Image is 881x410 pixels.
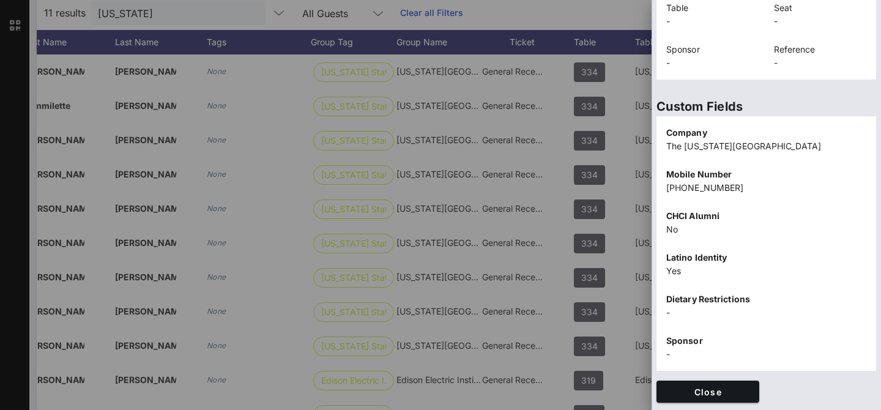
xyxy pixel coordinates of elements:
[666,181,866,195] p: [PHONE_NUMBER]
[666,251,866,264] p: Latino Identity
[666,334,866,348] p: Sponsor
[666,43,759,56] p: Sponsor
[666,209,866,223] p: CHCI Alumni
[666,264,866,278] p: Yes
[666,140,866,153] p: The [US_STATE][GEOGRAPHIC_DATA]
[656,97,876,116] p: Custom Fields
[666,306,866,319] p: -
[666,126,866,140] p: Company
[774,43,867,56] p: Reference
[656,381,759,403] button: Close
[774,15,867,28] p: -
[666,387,749,397] span: Close
[666,293,866,306] p: Dietary Restrictions
[774,56,867,70] p: -
[666,223,866,236] p: No
[666,56,759,70] p: -
[666,168,866,181] p: Mobile Number
[666,1,759,15] p: Table
[666,15,759,28] p: -
[666,348,866,361] p: -
[774,1,867,15] p: Seat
